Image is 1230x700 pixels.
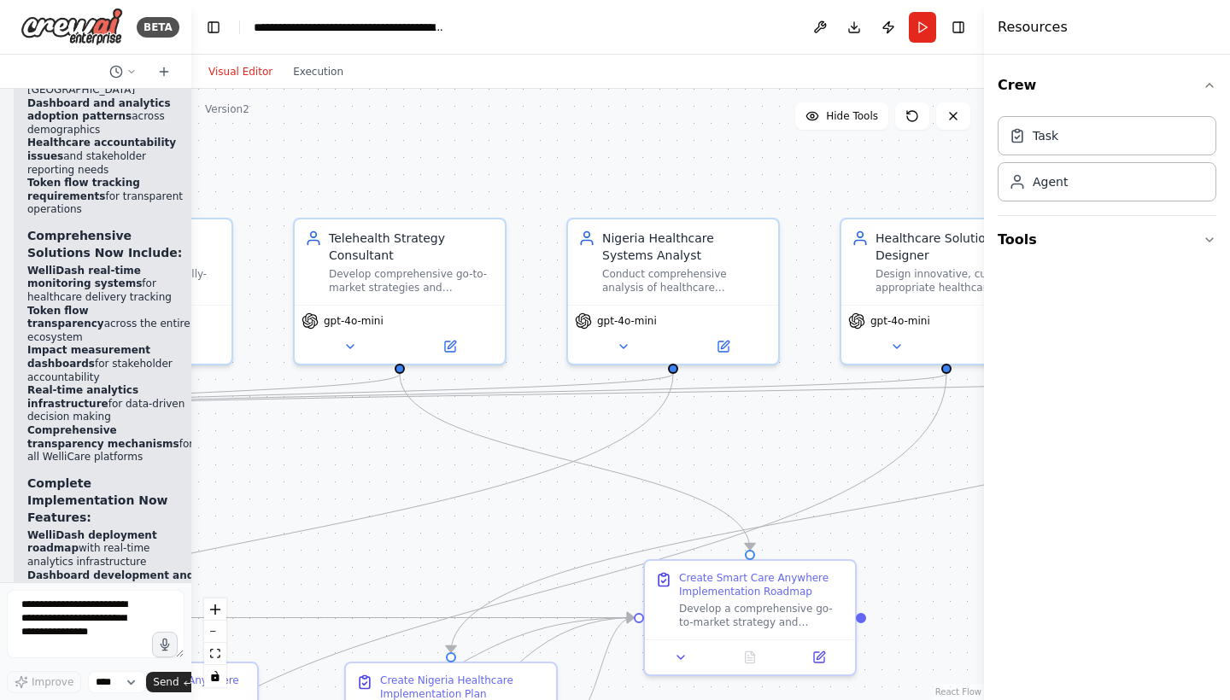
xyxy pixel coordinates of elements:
div: Create Smart Care Anywhere Implementation Roadmap [679,571,845,598]
button: Send [146,672,199,692]
div: Design innovative, culturally-appropriate healthcare solutions for [GEOGRAPHIC_DATA] that leverag... [876,267,1041,295]
strong: Impact measurement dashboards [27,344,150,370]
li: for all WelliCare platforms [27,424,195,464]
div: Task [1033,127,1058,144]
strong: Token flow transparency [27,305,104,330]
div: Create Smart Care Anywhere Implementation RoadmapDevelop a comprehensive go-to-market strategy an... [643,559,857,676]
div: Nigeria Healthcare Systems AnalystConduct comprehensive analysis of healthcare challenges in both... [566,218,780,365]
button: Switch to previous chat [102,61,143,82]
button: Open in side panel [675,336,771,357]
div: BETA [137,17,179,38]
span: gpt-4o-mini [870,314,930,328]
button: Improve [7,671,81,693]
button: toggle interactivity [204,665,226,687]
nav: breadcrumb [254,19,446,36]
button: zoom out [204,621,226,643]
li: across the entire ecosystem [27,305,195,345]
div: Develop a comprehensive go-to-market strategy and implementation roadmap for launching "Smart Car... [679,602,845,629]
div: Version 2 [205,102,249,116]
div: Telehealth Strategy ConsultantDevelop comprehensive go-to-market strategies and implementation ro... [293,218,507,365]
div: Develop comprehensive go-to-market strategies and implementation roadmaps for "Smart Care. Anywhe... [329,267,495,295]
div: Conduct comprehensive analysis of healthcare challenges in both rural and urban [GEOGRAPHIC_DATA]... [602,267,768,295]
span: Improve [32,675,73,689]
button: Open in side panel [401,336,498,357]
div: React Flow controls [204,598,226,687]
div: Agent [1033,173,1068,190]
button: zoom in [204,598,226,621]
button: Open in side panel [948,336,1045,357]
button: Start a new chat [150,61,178,82]
button: No output available [714,647,787,668]
li: for transparent operations [27,177,195,217]
strong: Complete Implementation Now Features: [27,476,168,524]
span: Hide Tools [826,109,878,123]
strong: Comprehensive transparency mechanisms [27,424,179,450]
button: Hide Tools [795,102,888,130]
span: gpt-4o-mini [597,314,657,328]
li: for data-driven decision making [27,384,195,424]
div: Healthcare Solutions DesignerDesign innovative, culturally-appropriate healthcare solutions for [... [840,218,1053,365]
strong: Real-time analytics infrastructure [27,384,138,410]
span: gpt-4o-mini [324,314,384,328]
button: Hide right sidebar [946,15,970,39]
img: Logo [20,8,123,46]
button: Tools [998,216,1216,264]
button: fit view [204,643,226,665]
div: Telehealth Strategy Consultant [329,230,495,264]
strong: Healthcare accountability issues [27,137,176,162]
g: Edge from 7ee3ede2-8be8-4f3d-8aeb-a0decfd42a81 to a48e466c-ca4a-487b-9bab-4dab61ad9e0c [442,374,1228,652]
strong: WelliDash real-time monitoring systems [27,265,142,290]
button: Click to speak your automation idea [152,632,178,657]
li: for stakeholder accountability [27,344,195,384]
strong: WelliDash deployment roadmap [27,529,157,555]
li: with real-time analytics infrastructure [27,529,195,569]
strong: Dashboard and analytics adoption patterns [27,97,171,123]
g: Edge from 9d4cc146-2fad-4458-9752-1b128519a1ea to 36f774b9-3fe9-4ca3-bec3-ff15135e7784 [391,374,758,550]
strong: Dashboard development and deployment [27,569,194,595]
h4: Resources [998,17,1068,38]
li: across demographics [27,97,195,137]
li: for healthcare delivery tracking [27,265,195,305]
div: Healthcare Solutions Designer [876,230,1041,264]
button: Visual Editor [198,61,283,82]
a: React Flow attribution [935,687,981,697]
button: Crew [998,61,1216,109]
span: Send [153,675,179,689]
strong: Comprehensive Solutions Now Include: [27,229,182,260]
li: strategies [27,569,195,596]
div: Crew [998,109,1216,215]
li: and stakeholder reporting needs [27,137,195,177]
strong: Token flow tracking requirements [27,177,140,202]
button: Execution [283,61,354,82]
button: Hide left sidebar [202,15,225,39]
div: Nigeria Healthcare Systems Analyst [602,230,768,264]
button: Open in side panel [789,647,848,668]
